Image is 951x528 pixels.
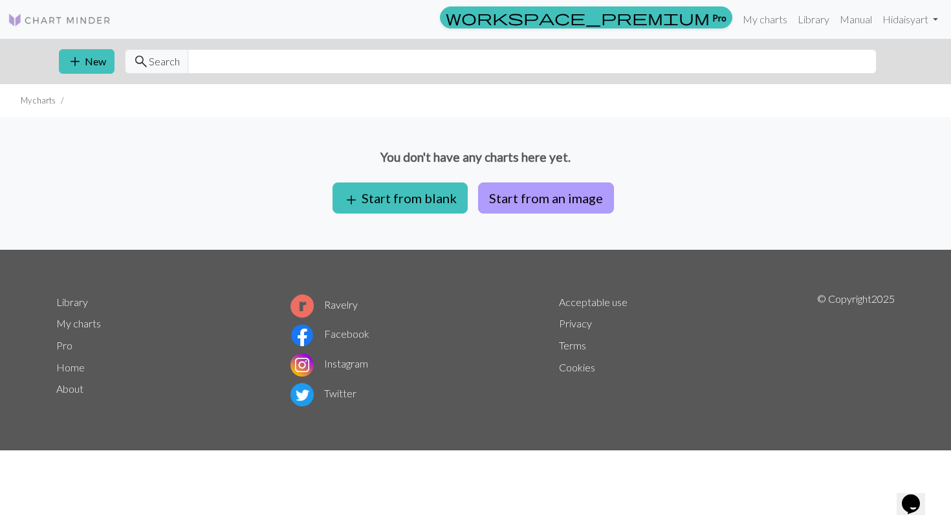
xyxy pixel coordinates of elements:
a: Acceptable use [559,296,628,308]
a: Library [56,296,88,308]
span: add [67,52,83,71]
span: workspace_premium [446,8,710,27]
p: © Copyright 2025 [817,291,895,409]
button: Start from an image [478,182,614,214]
a: Pro [440,6,732,28]
button: Start from blank [333,182,468,214]
a: My charts [56,317,101,329]
a: Facebook [290,327,369,340]
a: Instagram [290,357,368,369]
span: search [133,52,149,71]
a: Twitter [290,387,356,399]
img: Facebook logo [290,324,314,347]
a: Pro [56,339,72,351]
span: Search [149,54,180,69]
button: New [59,49,115,74]
a: About [56,382,83,395]
a: Terms [559,339,586,351]
a: Library [792,6,835,32]
img: Logo [8,12,111,28]
img: Instagram logo [290,353,314,377]
li: My charts [21,94,56,107]
a: Privacy [559,317,592,329]
img: Ravelry logo [290,294,314,318]
a: Start from an image [473,190,619,203]
img: Twitter logo [290,383,314,406]
a: Manual [835,6,877,32]
a: Hidaisyart [877,6,943,32]
span: add [344,191,359,209]
a: Cookies [559,361,595,373]
a: Home [56,361,85,373]
a: My charts [738,6,792,32]
iframe: chat widget [897,476,938,515]
a: Ravelry [290,298,358,311]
